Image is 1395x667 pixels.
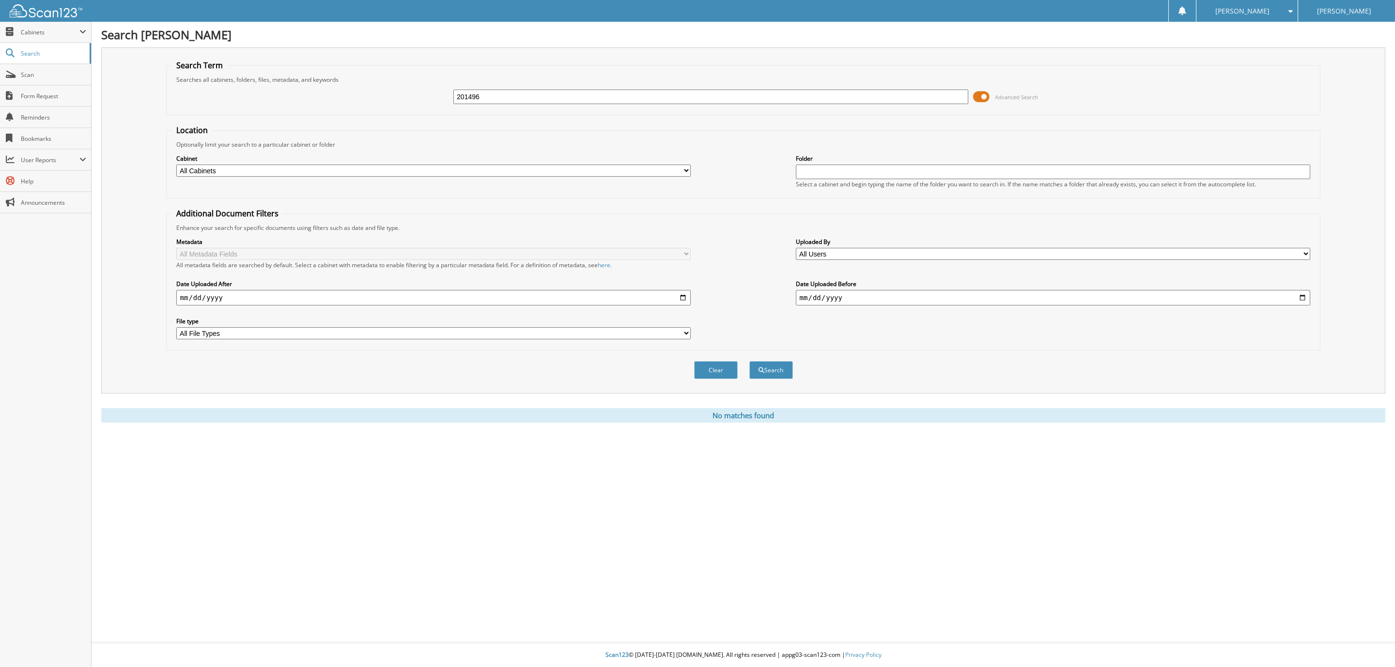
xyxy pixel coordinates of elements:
span: Bookmarks [21,135,86,143]
label: Folder [796,154,1311,163]
label: Metadata [176,238,691,246]
label: Date Uploaded Before [796,280,1311,288]
span: Help [21,177,86,185]
span: Scan123 [605,651,629,659]
div: Enhance your search for specific documents using filters such as date and file type. [171,224,1316,232]
span: Scan [21,71,86,79]
span: User Reports [21,156,79,164]
span: [PERSON_NAME] [1317,8,1371,14]
span: [PERSON_NAME] [1215,8,1270,14]
span: Advanced Search [995,93,1038,101]
img: scan123-logo-white.svg [10,4,82,17]
span: Reminders [21,113,86,121]
label: Cabinet [176,154,691,163]
div: © [DATE]-[DATE] [DOMAIN_NAME]. All rights reserved | appg03-scan123-com | [92,643,1395,667]
input: start [176,290,691,305]
input: end [796,290,1311,305]
label: Date Uploaded After [176,280,691,288]
span: Cabinets [21,28,79,36]
span: Search [21,49,85,58]
div: Optionally limit your search to a particular cabinet or folder [171,140,1316,149]
a: here [598,261,610,269]
h1: Search [PERSON_NAME] [101,27,1385,43]
legend: Search Term [171,60,228,71]
div: Select a cabinet and begin typing the name of the folder you want to search in. If the name match... [796,180,1311,188]
legend: Additional Document Filters [171,208,283,219]
button: Search [749,361,793,379]
a: Privacy Policy [845,651,882,659]
div: All metadata fields are searched by default. Select a cabinet with metadata to enable filtering b... [176,261,691,269]
button: Clear [694,361,738,379]
label: Uploaded By [796,238,1311,246]
div: No matches found [101,408,1385,423]
label: File type [176,317,691,325]
div: Searches all cabinets, folders, files, metadata, and keywords [171,76,1316,84]
legend: Location [171,125,213,136]
span: Announcements [21,198,86,207]
span: Form Request [21,92,86,100]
